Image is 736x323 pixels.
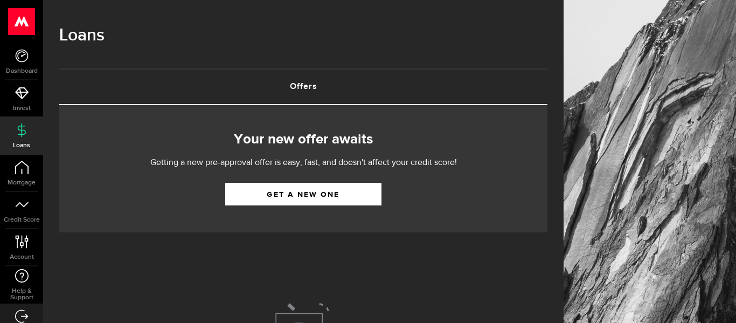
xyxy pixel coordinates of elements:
[691,278,736,323] iframe: LiveChat chat widget
[225,183,381,205] a: Get a new one
[59,22,547,50] h1: Loans
[59,70,547,104] a: Offers
[75,128,531,151] h2: Your new offer awaits
[117,156,489,169] p: Getting a new pre-approval offer is easy, fast, and doesn't affect your credit score!
[59,68,547,105] ul: Tabs Navigation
